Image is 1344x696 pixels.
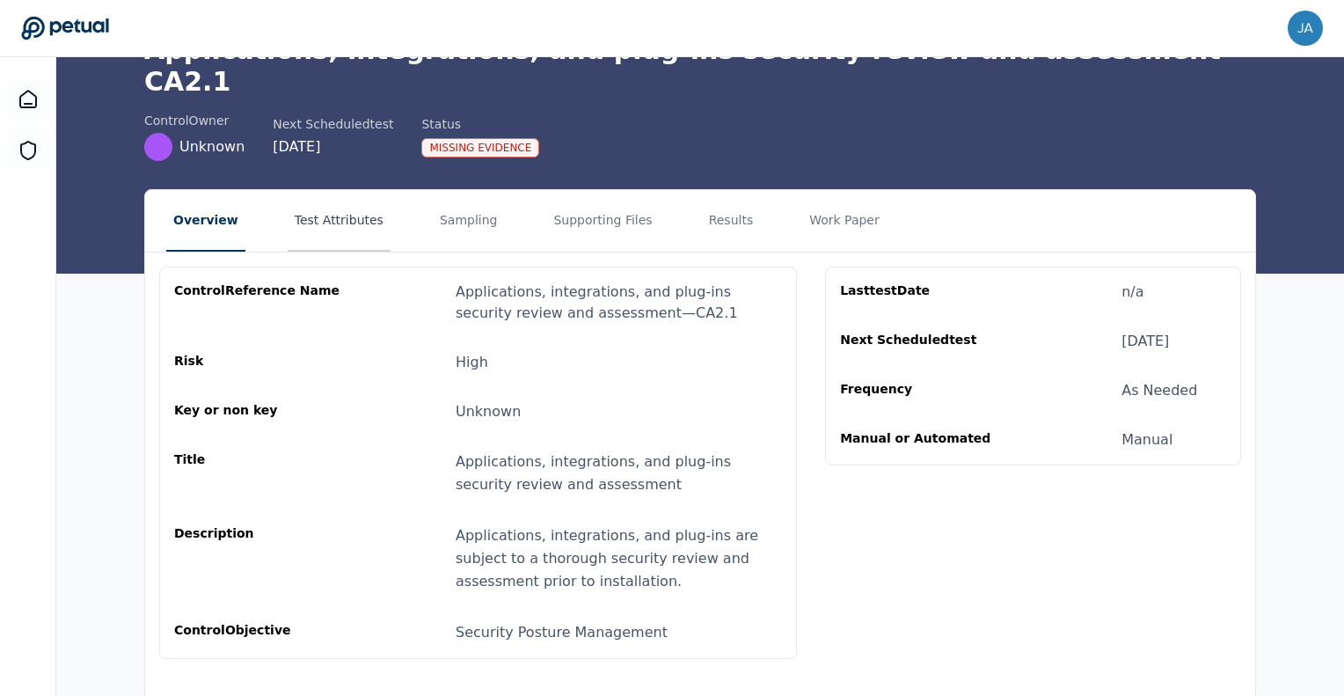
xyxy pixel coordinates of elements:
div: [DATE] [273,136,393,158]
div: Risk [174,352,343,373]
button: Test Attributes [288,190,391,252]
nav: Tabs [145,190,1255,252]
h1: Applications, integrations, and plug-ins security review and assessment — CA2.1 [144,34,1256,98]
div: Manual or Automated [840,429,1009,451]
div: Frequency [840,380,1009,401]
div: Description [174,524,343,593]
div: Applications, integrations, and plug-ins security review and assessment — CA2.1 [456,282,782,324]
div: Missing Evidence [421,138,539,158]
span: Unknown [179,136,245,158]
button: Results [702,190,761,252]
div: Security Posture Management [456,621,782,644]
span: Applications, integrations, and plug-ins security review and assessment [456,453,731,493]
div: Status [421,115,539,133]
div: Last test Date [840,282,1009,303]
div: control Reference Name [174,282,343,324]
button: Work Paper [802,190,887,252]
a: Go to Dashboard [21,16,109,40]
div: control Owner [144,112,245,129]
div: [DATE] [1121,331,1169,352]
div: control Objective [174,621,343,644]
button: Sampling [433,190,505,252]
div: As Needed [1121,380,1197,401]
div: Unknown [456,401,521,422]
a: Dashboard [7,78,49,121]
div: Next Scheduled test [840,331,1009,352]
button: Supporting Files [546,190,659,252]
div: Applications, integrations, and plug-ins are subject to a thorough security review and assessment... [456,524,782,593]
div: Next Scheduled test [273,115,393,133]
div: Title [174,451,343,496]
img: jaysen.wibowo@workday.com [1288,11,1323,46]
button: Overview [166,190,245,252]
div: Manual [1121,429,1172,451]
a: SOC [7,129,49,172]
div: Key or non key [174,401,343,422]
div: n/a [1121,282,1143,303]
div: High [456,352,488,373]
